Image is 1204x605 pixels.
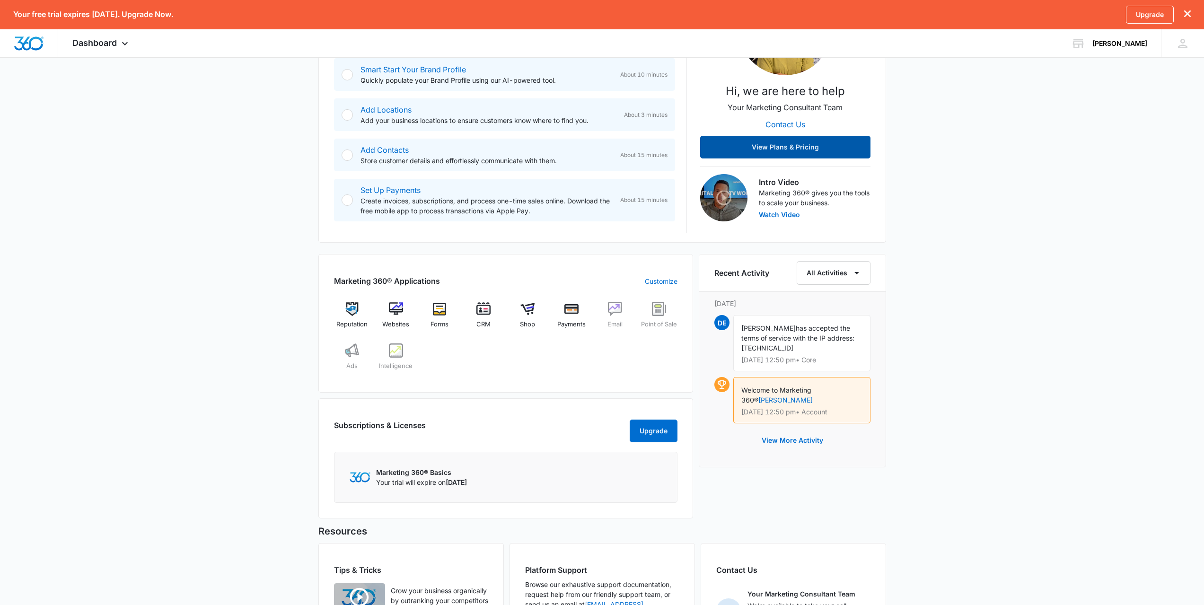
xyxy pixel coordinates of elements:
[360,145,409,155] a: Add Contacts
[350,472,370,482] img: Marketing 360 Logo
[597,302,633,336] a: Email
[346,361,358,371] span: Ads
[630,420,677,442] button: Upgrade
[360,105,412,114] a: Add Locations
[382,320,409,329] span: Websites
[379,361,413,371] span: Intelligence
[759,188,870,208] p: Marketing 360® gives you the tools to scale your business.
[700,174,747,221] img: Intro Video
[797,261,870,285] button: All Activities
[758,396,813,404] a: [PERSON_NAME]
[756,113,815,136] button: Contact Us
[360,65,466,74] a: Smart Start Your Brand Profile
[759,176,870,188] h3: Intro Video
[553,302,589,336] a: Payments
[700,136,870,158] button: View Plans & Pricing
[607,320,623,329] span: Email
[520,320,535,329] span: Shop
[728,102,843,113] p: Your Marketing Consultant Team
[360,75,613,85] p: Quickly populate your Brand Profile using our AI-powered tool.
[378,302,414,336] a: Websites
[58,29,145,57] div: Dashboard
[714,298,870,308] p: [DATE]
[714,315,729,330] span: de
[334,343,370,377] a: Ads
[360,185,421,195] a: Set Up Payments
[360,156,613,166] p: Store customer details and effortlessly communicate with them.
[431,320,448,329] span: Forms
[741,386,811,404] span: Welcome to Marketing 360®
[376,477,467,487] p: Your trial will expire on
[376,467,467,477] p: Marketing 360® Basics
[557,320,586,329] span: Payments
[72,38,117,48] span: Dashboard
[620,196,668,204] span: About 15 minutes
[318,524,886,538] h5: Resources
[741,324,854,342] span: has accepted the terms of service with the IP address:
[741,357,862,363] p: [DATE] 12:50 pm • Core
[726,83,845,100] p: Hi, we are here to help
[741,409,862,415] p: [DATE] 12:50 pm • Account
[747,589,855,599] p: Your Marketing Consultant Team
[334,302,370,336] a: Reputation
[510,302,546,336] a: Shop
[641,302,677,336] a: Point of Sale
[1126,6,1174,24] a: Upgrade
[334,275,440,287] h2: Marketing 360® Applications
[741,344,793,352] span: [TECHNICAL_ID]
[641,320,677,329] span: Point of Sale
[752,429,833,452] button: View More Activity
[1184,10,1191,19] button: dismiss this dialog
[741,324,796,332] span: [PERSON_NAME]
[13,10,173,19] p: Your free trial expires [DATE]. Upgrade Now.
[336,320,368,329] span: Reputation
[525,564,679,576] h2: Platform Support
[759,211,800,218] button: Watch Video
[1092,40,1147,47] div: account name
[466,302,502,336] a: CRM
[334,564,488,576] h2: Tips & Tricks
[620,151,668,159] span: About 15 minutes
[334,420,426,438] h2: Subscriptions & Licenses
[624,111,668,119] span: About 3 minutes
[422,302,458,336] a: Forms
[378,343,414,377] a: Intelligence
[446,478,467,486] span: [DATE]
[360,115,616,125] p: Add your business locations to ensure customers know where to find you.
[360,196,613,216] p: Create invoices, subscriptions, and process one-time sales online. Download the free mobile app t...
[714,267,769,279] h6: Recent Activity
[645,276,677,286] a: Customize
[476,320,491,329] span: CRM
[716,564,870,576] h2: Contact Us
[620,70,668,79] span: About 10 minutes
